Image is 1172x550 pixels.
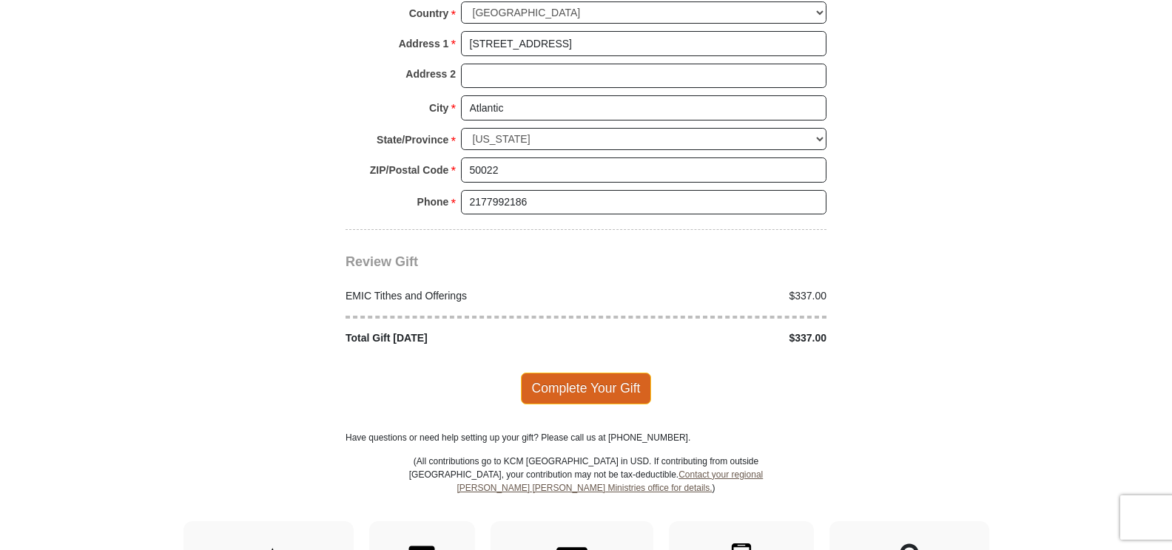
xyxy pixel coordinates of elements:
[521,373,652,404] span: Complete Your Gift
[370,160,449,180] strong: ZIP/Postal Code
[409,3,449,24] strong: Country
[586,288,835,304] div: $337.00
[346,431,826,444] p: Have questions or need help setting up your gift? Please call us at [PHONE_NUMBER].
[338,288,587,304] div: EMIC Tithes and Offerings
[429,98,448,118] strong: City
[377,129,448,150] strong: State/Province
[338,330,587,346] div: Total Gift [DATE]
[586,330,835,346] div: $337.00
[399,33,449,54] strong: Address 1
[346,254,418,269] span: Review Gift
[457,469,763,493] a: Contact your regional [PERSON_NAME] [PERSON_NAME] Ministries office for details.
[408,455,764,521] p: (All contributions go to KCM [GEOGRAPHIC_DATA] in USD. If contributing from outside [GEOGRAPHIC_D...
[417,191,449,212] strong: Phone
[405,64,456,84] strong: Address 2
